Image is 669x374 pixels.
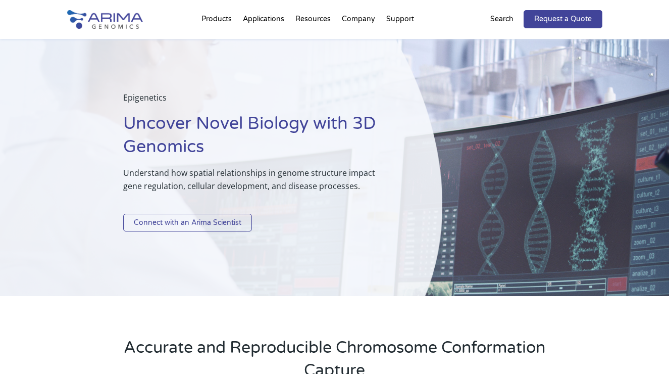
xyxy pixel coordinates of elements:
h1: Uncover Novel Biology with 3D Genomics [123,112,392,166]
p: Epigenetics [123,91,392,112]
a: Request a Quote [524,10,602,28]
p: Search [490,13,513,26]
img: Arima-Genomics-logo [67,10,143,29]
p: Understand how spatial relationships in genome structure impact gene regulation, cellular develop... [123,166,392,201]
a: Connect with an Arima Scientist [123,214,252,232]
